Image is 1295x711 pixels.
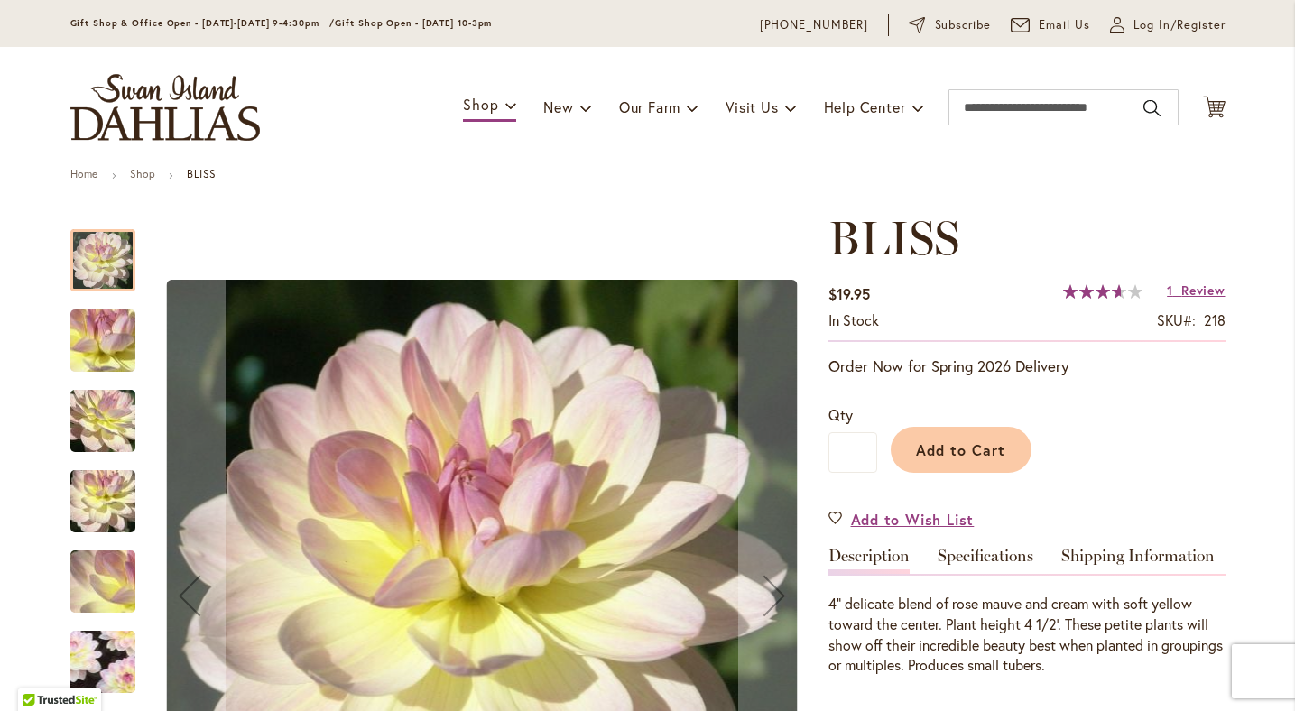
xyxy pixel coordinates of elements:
[1133,16,1226,34] span: Log In/Register
[828,355,1226,377] p: Order Now for Spring 2026 Delivery
[70,211,153,291] div: BLISS
[1204,310,1226,331] div: 218
[70,532,153,613] div: BLISS
[38,292,168,390] img: BLISS
[824,97,906,116] span: Help Center
[828,405,853,424] span: Qty
[1110,16,1226,34] a: Log In/Register
[828,594,1226,676] p: 4" delicate blend of rose mauve and cream with soft yellow toward the center. Plant height 4 1/2'...
[851,509,975,530] span: Add to Wish List
[828,310,879,331] div: Availability
[828,548,910,574] a: Description
[14,647,64,697] iframe: Launch Accessibility Center
[828,284,870,303] span: $19.95
[335,17,492,29] span: Gift Shop Open - [DATE] 10-3pm
[1063,284,1142,299] div: 73%
[938,548,1033,574] a: Specifications
[935,16,992,34] span: Subscribe
[70,613,135,693] div: BLISS
[70,74,260,141] a: store logo
[916,440,1005,459] span: Add to Cart
[828,209,959,266] span: BLISS
[38,533,168,631] img: BLISS
[828,509,975,530] a: Add to Wish List
[1181,282,1225,299] span: Review
[1039,16,1090,34] span: Email Us
[70,291,153,372] div: BLISS
[70,452,153,532] div: BLISS
[828,310,879,329] span: In stock
[70,17,336,29] span: Gift Shop & Office Open - [DATE]-[DATE] 9-4:30pm /
[463,95,498,114] span: Shop
[1061,548,1215,574] a: Shipping Information
[38,453,168,550] img: BLISS
[130,167,155,180] a: Shop
[38,373,168,470] img: BLISS
[619,97,680,116] span: Our Farm
[726,97,778,116] span: Visit Us
[543,97,573,116] span: New
[891,427,1031,473] button: Add to Cart
[70,167,98,180] a: Home
[760,16,869,34] a: [PHONE_NUMBER]
[1011,16,1090,34] a: Email Us
[1157,310,1196,329] strong: SKU
[909,16,991,34] a: Subscribe
[187,167,217,180] strong: BLISS
[1167,282,1173,299] span: 1
[1167,282,1225,299] a: 1 Review
[828,548,1226,676] div: Detailed Product Info
[70,372,153,452] div: BLISS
